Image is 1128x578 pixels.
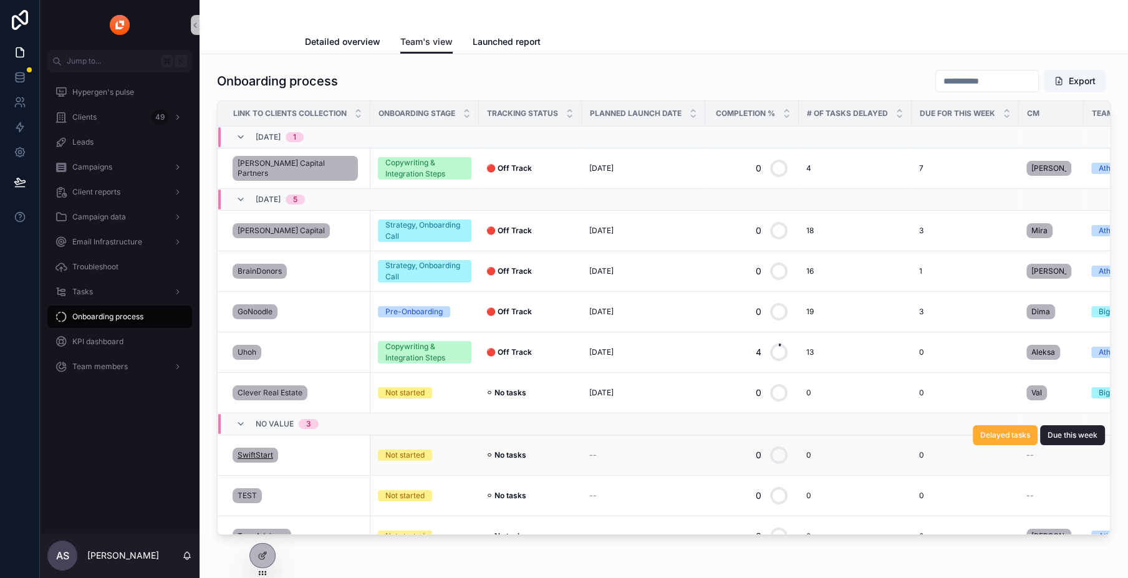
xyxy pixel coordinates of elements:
[256,195,281,205] span: [DATE]
[919,163,923,173] span: 7
[47,81,192,104] a: Hypergen's pulse
[217,72,338,90] h1: Onboarding process
[756,340,761,365] div: 4
[980,430,1030,440] span: Delayed tasks
[47,256,192,278] a: Troubleshoot
[385,306,443,317] div: Pre-Onboarding
[919,226,923,236] span: 3
[1031,388,1042,398] span: Val
[256,132,281,142] span: [DATE]
[589,450,597,460] span: --
[473,36,541,48] span: Launched report
[238,158,353,178] span: [PERSON_NAME] Capital Partners
[233,156,358,181] a: [PERSON_NAME] Capital Partners
[919,347,924,357] span: 0
[1099,306,1117,317] div: Big G
[590,108,682,118] span: Planned launch date
[806,307,814,317] span: 19
[756,524,761,549] div: 0
[385,219,464,242] div: Strategy, Onboarding Call
[919,531,924,541] span: 0
[385,157,464,180] div: Copywriting & Integration Steps
[756,156,761,181] div: 0
[589,163,614,173] span: [DATE]
[756,483,761,508] div: 0
[973,425,1038,445] button: Delayed tasks
[233,264,287,279] a: BrainDonors
[589,347,614,357] span: [DATE]
[806,347,814,357] span: 13
[589,531,597,541] span: --
[72,362,128,372] span: Team members
[233,385,307,400] a: Clever Real Estate
[293,195,297,205] div: 5
[238,491,257,501] span: TEST
[72,162,112,172] span: Campaigns
[919,266,922,276] span: 1
[400,31,453,54] a: Team's view
[920,108,995,118] span: Due for this week
[305,36,380,48] span: Detailed overview
[67,56,156,66] span: Jump to...
[1026,450,1034,460] span: --
[72,137,94,147] span: Leads
[110,15,130,35] img: App logo
[1031,307,1050,317] span: Dima
[1026,491,1034,501] span: --
[486,163,532,173] strong: 🔴 Off Track
[919,491,924,501] span: 0
[47,206,192,228] a: Campaign data
[238,388,302,398] span: Clever Real Estate
[385,490,425,501] div: Not started
[756,218,761,243] div: 0
[756,299,761,324] div: 0
[56,548,69,563] span: AS
[87,549,159,562] p: [PERSON_NAME]
[233,345,261,360] a: Uhoh
[919,450,924,460] span: 0
[305,31,380,55] a: Detailed overview
[238,226,325,236] span: [PERSON_NAME] Capital
[72,287,93,297] span: Tasks
[385,387,425,398] div: Not started
[1040,425,1105,445] button: Due this week
[306,419,311,429] div: 3
[806,163,811,173] span: 4
[756,443,761,468] div: 0
[589,491,597,501] span: --
[233,488,262,503] a: TEST
[72,312,143,322] span: Onboarding process
[72,187,120,197] span: Client reports
[176,56,186,66] span: K
[378,108,455,118] span: Onboarding stage
[806,226,814,236] span: 18
[385,260,464,282] div: Strategy, Onboarding Call
[238,531,286,541] span: Trep Advisors
[233,448,278,463] a: SwiftStart
[47,355,192,378] a: Team members
[238,450,273,460] span: SwiftStart
[47,50,192,72] button: Jump to...K
[72,87,134,97] span: Hypergen's pulse
[486,531,526,541] strong: ⚪ No tasks
[72,337,123,347] span: KPI dashboard
[589,266,614,276] span: [DATE]
[806,531,811,541] span: 0
[72,262,118,272] span: Troubleshoot
[486,388,526,397] strong: ⚪ No tasks
[1092,108,1114,118] span: Team
[40,72,200,394] div: scrollable content
[1044,70,1106,92] button: Export
[238,347,256,357] span: Uhoh
[47,330,192,353] a: KPI dashboard
[256,419,294,429] span: No value
[807,108,888,118] span: # of tasks delayed
[806,491,811,501] span: 0
[1031,347,1055,357] span: Aleksa
[400,36,453,48] span: Team's view
[293,132,296,142] div: 1
[589,307,614,317] span: [DATE]
[233,223,330,238] a: [PERSON_NAME] Capital
[473,31,541,55] a: Launched report
[1027,108,1039,118] span: CM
